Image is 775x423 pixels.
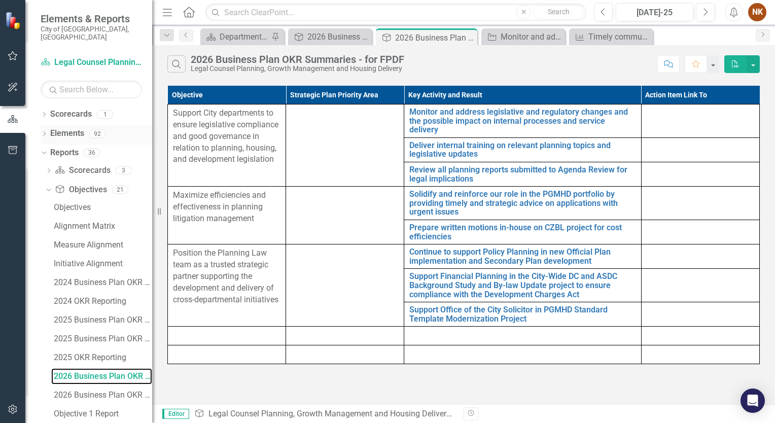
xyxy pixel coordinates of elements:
td: Double-Click to Edit Right Click for Context Menu [404,137,641,162]
div: 92 [89,129,105,138]
div: 2026 Business Plan OKR Summaries - for FPDF [54,372,152,381]
a: 2025 Business Plan OKR Summaries [51,312,152,328]
small: City of [GEOGRAPHIC_DATA], [GEOGRAPHIC_DATA] [41,25,142,42]
a: Review all planning reports submitted to Agenda Review for legal implications [409,165,636,183]
button: NK [748,3,766,21]
td: Double-Click to Edit Right Click for Context Menu [404,302,641,327]
a: 2026 Business Plan OKR Summary [291,30,369,43]
td: Double-Click to Edit Right Click for Context Menu [404,220,641,244]
a: Objective 1 Report [51,406,152,422]
a: Objectives [55,184,107,196]
a: Scorecards [55,165,110,177]
td: Double-Click to Edit [286,187,404,244]
a: Prepare written motions in-house on CZBL project for cost efficiencies [409,223,636,241]
input: Search ClearPoint... [205,4,586,21]
a: 2025 Business Plan OKR Summaries - for FPDF [51,331,152,347]
div: Department Dashboard [220,30,269,43]
a: Support Financial Planning in the City-Wide DC and ASDC Background Study and By-law Update projec... [409,272,636,299]
td: Double-Click to Edit [168,244,286,327]
div: 2024 Business Plan OKR Summaries [54,278,152,287]
td: Double-Click to Edit [168,104,286,187]
div: Alignment Matrix [54,222,152,231]
td: Double-Click to Edit [286,244,404,327]
div: 2025 Business Plan OKR Summaries - for FPDF [54,334,152,343]
a: Continue to support Policy Planning in new Official Plan implementation and Secondary Plan develo... [409,248,636,265]
div: 2026 Business Plan OKR Summary [307,30,369,43]
div: [DATE]-25 [619,7,690,19]
div: Timely communications to Council and staff on legislative changes [588,30,650,43]
td: Double-Click to Edit [641,137,759,162]
a: Timely communications to Council and staff on legislative changes [572,30,650,43]
td: Double-Click to Edit [168,345,286,364]
td: Double-Click to Edit [286,345,404,364]
a: Deliver internal training on relevant planning topics and legislative updates [409,141,636,159]
td: Double-Click to Edit [641,187,759,220]
a: Department Dashboard [203,30,269,43]
a: Support Office of the City Solicitor in PGMHD Standard Template Modernization Project [409,305,636,323]
a: Objectives [454,409,491,418]
td: Double-Click to Edit Right Click for Context Menu [404,104,641,138]
a: Objectives [51,199,152,216]
a: Scorecards [50,109,92,120]
span: Support City departments to ensure legislative compliance and good governance in relation to plan... [173,108,278,164]
td: Double-Click to Edit [641,269,759,302]
a: Elements [50,128,84,139]
a: Measure Alignment [51,237,152,253]
a: 2025 OKR Reporting [51,349,152,366]
div: Measure Alignment [54,240,152,250]
td: Double-Click to Edit [641,162,759,186]
div: Objective 1 Report [54,409,152,418]
a: 2026 Business Plan OKR Summary [51,387,152,403]
td: Double-Click to Edit [168,327,286,345]
td: Double-Click to Edit [641,244,759,269]
div: 2026 Business Plan OKR Summaries - for FPDF [395,31,475,44]
td: Double-Click to Edit Right Click for Context Menu [404,187,641,220]
span: Search [548,8,570,16]
div: 2024 OKR Reporting [54,297,152,306]
button: Search [533,5,584,19]
div: Initiative Alignment [54,259,152,268]
div: 2025 Business Plan OKR Summaries [54,315,152,325]
p: Maximize efficiencies and effectiveness in planning litigation management [173,190,280,225]
div: Objectives [54,203,152,212]
div: 2026 Business Plan OKR Summary [54,391,152,400]
a: Legal Counsel Planning, Growth Management and Housing Delivery [41,57,142,68]
td: Double-Click to Edit [641,302,759,327]
div: Legal Counsel Planning, Growth Management and Housing Delivery [191,65,404,73]
div: 36 [84,149,100,157]
div: 2025 OKR Reporting [54,353,152,362]
td: Double-Click to Edit [641,104,759,138]
td: Double-Click to Edit [286,327,404,345]
a: Solidify and reinforce our role in the PGMHD portfolio by providing timely and strategic advice o... [409,190,636,217]
div: 3 [116,166,132,175]
a: Monitor and address legislative and regulatory changes and the possible impact on internal proces... [409,108,636,134]
div: 1 [97,110,113,119]
span: Editor [162,409,189,419]
a: 2024 Business Plan OKR Summaries [51,274,152,291]
img: ClearPoint Strategy [5,11,23,29]
a: Reports [50,147,79,159]
a: Monitor and address legislative and regulatory changes and the possible impact on internal proces... [484,30,562,43]
div: Open Intercom Messenger [741,389,765,413]
div: 2026 Business Plan OKR Summaries - for FPDF [191,54,404,65]
td: Double-Click to Edit Right Click for Context Menu [404,162,641,186]
td: Double-Click to Edit [641,220,759,244]
p: Position the Planning Law team as a trusted strategic partner supporting the development and deli... [173,248,280,305]
div: » » [194,408,456,420]
a: Initiative Alignment [51,256,152,272]
span: Elements & Reports [41,13,142,25]
td: Double-Click to Edit Right Click for Context Menu [404,269,641,302]
td: Double-Click to Edit Right Click for Context Menu [404,244,641,269]
a: Alignment Matrix [51,218,152,234]
button: [DATE]-25 [616,3,693,21]
td: Double-Click to Edit [168,187,286,244]
td: Double-Click to Edit [286,104,404,187]
input: Search Below... [41,81,142,98]
a: 2024 OKR Reporting [51,293,152,309]
a: 2026 Business Plan OKR Summaries - for FPDF [51,368,152,384]
div: Monitor and address legislative and regulatory changes and the possible impact on internal proces... [501,30,562,43]
div: 21 [112,185,128,194]
a: Legal Counsel Planning, Growth Management and Housing Delivery [208,409,452,418]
